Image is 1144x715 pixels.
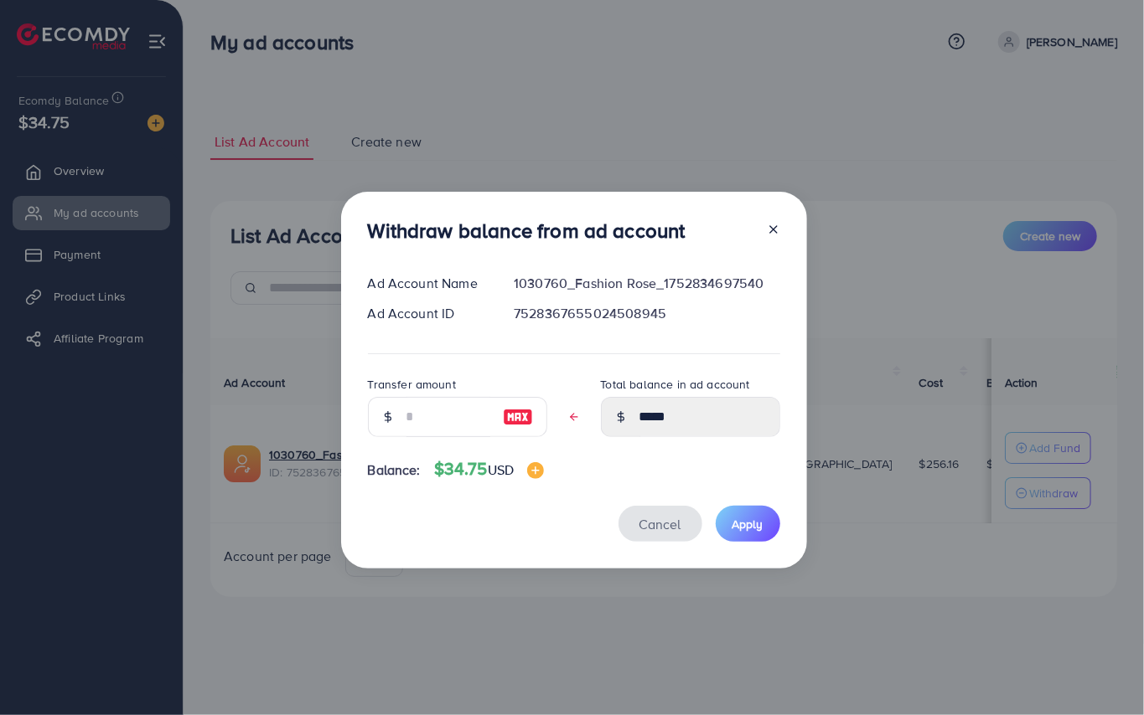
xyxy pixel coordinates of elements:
span: USD [488,460,514,479]
h4: $34.75 [434,459,544,480]
div: Ad Account ID [355,304,501,323]
div: Ad Account Name [355,274,501,293]
h3: Withdraw balance from ad account [368,219,686,243]
img: image [527,462,544,479]
img: image [503,407,533,427]
div: 7528367655024508945 [500,304,793,323]
span: Cancel [639,515,681,533]
label: Transfer amount [368,376,456,393]
iframe: Chat [1073,640,1131,702]
button: Cancel [619,506,702,542]
div: 1030760_Fashion Rose_1752834697540 [500,274,793,293]
span: Balance: [368,460,421,480]
label: Total balance in ad account [601,376,750,393]
button: Apply [716,506,780,542]
span: Apply [732,516,764,532]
